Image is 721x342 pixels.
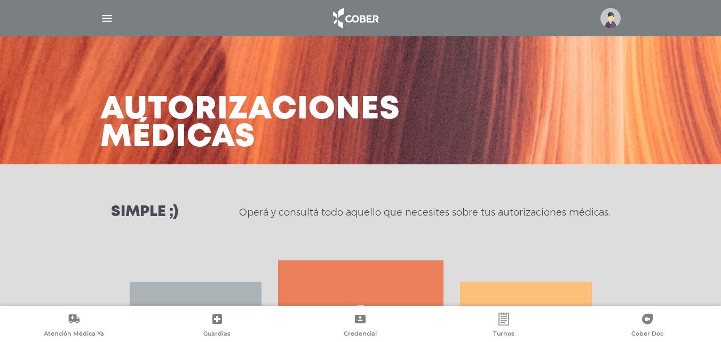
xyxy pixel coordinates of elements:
[100,12,114,25] img: Cober_menu-lines-white.svg
[344,330,377,339] span: Credencial
[432,313,576,340] a: Turnos
[600,8,621,28] img: profile-placeholder.svg
[146,313,289,340] a: Guardias
[631,330,663,339] span: Cober Doc
[239,206,610,219] p: Operá y consultá todo aquello que necesites sobre tus autorizaciones médicas.
[493,330,514,339] span: Turnos
[327,5,383,31] img: logo_cober_home-white.png
[111,205,178,220] h3: Simple ;)
[575,313,719,340] a: Cober Doc
[100,96,400,152] h3: Autorizaciones médicas
[44,330,104,339] span: Atención Médica Ya
[2,313,146,340] a: Atención Médica Ya
[203,330,231,339] span: Guardias
[289,313,432,340] a: Credencial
